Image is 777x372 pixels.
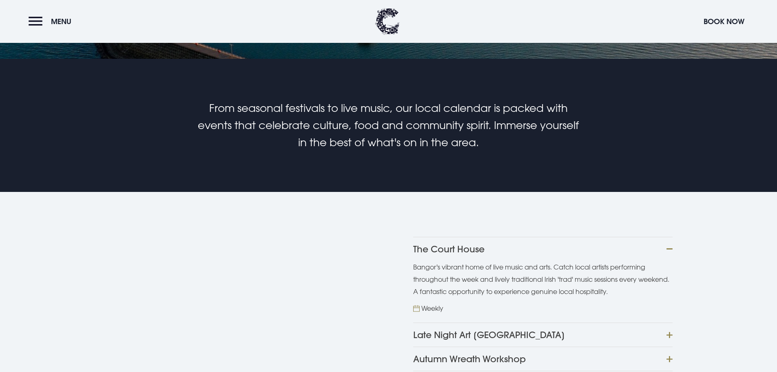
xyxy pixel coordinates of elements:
[413,347,673,371] button: Autumn Wreath Workshop
[194,100,582,151] p: From seasonal festivals to live music, our local calendar is packed with events that celebrate cu...
[375,8,400,35] img: Clandeboye Lodge
[700,13,748,30] button: Book Now
[413,237,673,261] button: The Court House
[413,261,673,298] p: Bangor's vibrant home of live music and arts. Catch local artists performing throughout the week ...
[413,323,673,347] button: Late Night Art [GEOGRAPHIC_DATA]
[51,17,71,26] span: Menu
[29,13,75,30] button: Menu
[421,302,443,314] p: Weekly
